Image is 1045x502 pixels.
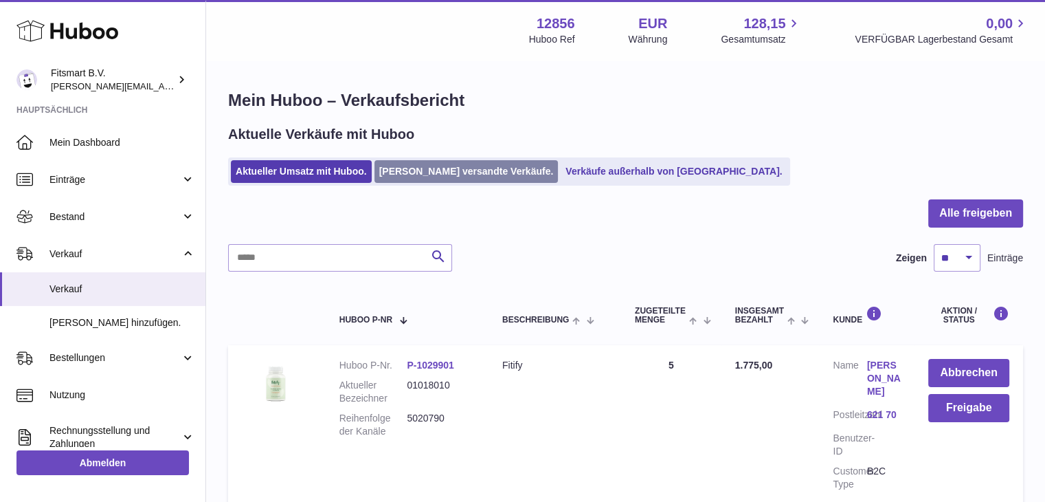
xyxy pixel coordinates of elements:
[735,307,784,325] span: Insgesamt bezahlt
[339,316,392,325] span: Huboo P-Nr
[49,351,181,364] span: Bestellungen
[987,252,1023,265] span: Einträge
[16,69,37,90] img: jonathan@leaderoo.com
[867,408,901,422] a: 621 70
[635,307,686,325] span: ZUGETEILTE Menge
[638,14,667,33] strong: EUR
[242,359,311,408] img: 128561739542540.png
[339,412,407,438] dt: Reihenfolge der Kanäle
[339,379,407,405] dt: Aktueller Bezeichner
[833,359,866,402] dt: Name
[928,199,1023,228] button: Alle freigeben
[928,306,1009,325] div: Aktion / Status
[867,465,901,491] dd: B2C
[407,360,454,371] a: P-1029901
[49,316,195,329] span: [PERSON_NAME] hinzufügen.
[896,252,927,265] label: Zeigen
[374,160,559,183] a: [PERSON_NAME] versandte Verkäufe.
[228,89,1023,111] h1: Mein Huboo – Verkaufsbericht
[49,424,181,450] span: Rechnungsstellung und Zahlungen
[49,283,195,296] span: Verkauf
[833,408,866,425] dt: Postleitzahl
[833,432,866,458] dt: Benutzer-ID
[339,359,407,372] dt: Huboo P-Nr.
[49,389,195,402] span: Nutzung
[231,160,372,183] a: Aktueller Umsatz mit Huboo.
[743,14,785,33] span: 128,15
[502,316,569,325] span: Beschreibung
[502,359,607,372] div: Fitify
[855,14,1029,46] a: 0,00 VERFÜGBAR Lagerbestand Gesamt
[833,465,866,491] dt: Customer Type
[51,67,175,93] div: Fitsmart B.V.
[867,359,901,398] a: [PERSON_NAME]
[49,248,181,261] span: Verkauf
[721,14,801,46] a: 128,15 Gesamtumsatz
[529,33,575,46] div: Huboo Ref
[855,33,1029,46] span: VERFÜGBAR Lagerbestand Gesamt
[928,394,1009,422] button: Freigabe
[721,33,801,46] span: Gesamtumsatz
[407,412,475,438] dd: 5020790
[537,14,575,33] strong: 12856
[49,210,181,223] span: Bestand
[16,450,189,475] a: Abmelden
[407,379,475,405] dd: 01018010
[928,359,1009,387] button: Abbrechen
[49,136,195,149] span: Mein Dashboard
[629,33,668,46] div: Währung
[561,160,787,183] a: Verkäufe außerhalb von [GEOGRAPHIC_DATA].
[228,125,414,144] h2: Aktuelle Verkäufe mit Huboo
[986,14,1013,33] span: 0,00
[833,306,901,325] div: Kunde
[49,173,181,186] span: Einträge
[51,80,276,91] span: [PERSON_NAME][EMAIL_ADDRESS][DOMAIN_NAME]
[735,360,773,371] span: 1.775,00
